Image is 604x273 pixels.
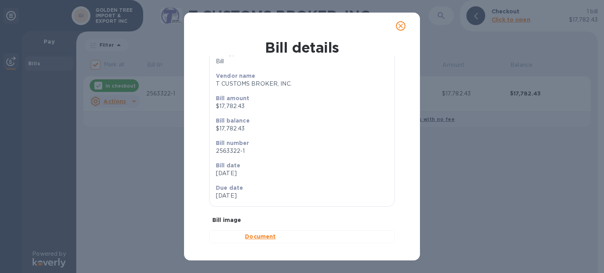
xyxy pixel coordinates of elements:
[216,117,250,124] b: Bill balance
[216,169,388,178] p: [DATE]
[245,233,276,240] b: Document
[216,147,388,155] p: 2563322-1
[391,16,410,35] button: close
[190,39,414,56] h1: Bill details
[216,125,388,133] p: $17,782.43
[216,102,388,110] p: $17,782.43
[216,185,243,191] b: Due date
[216,95,250,101] b: Bill amount
[216,80,388,88] p: T CUSTOMS BROKER, INC.
[216,162,240,169] b: Bill date
[216,192,299,200] p: [DATE]
[216,73,256,79] b: Vendor name
[212,216,392,224] p: Bill image
[216,140,249,146] b: Bill number
[216,57,388,66] p: Bill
